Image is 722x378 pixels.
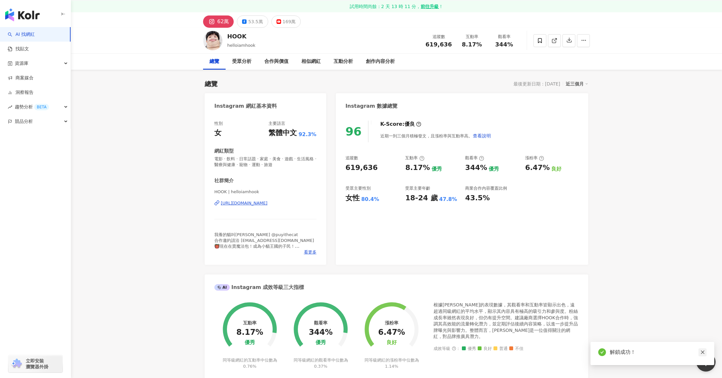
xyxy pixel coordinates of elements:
[405,163,430,173] div: 8.17%
[493,346,508,351] span: 普通
[425,34,452,40] div: 追蹤數
[304,249,317,255] span: 看更多
[380,129,491,142] div: 近期一到三個月積極發文，且漲粉率與互動率高。
[473,129,491,142] button: 查看說明
[434,346,579,351] div: 成效等級 ：
[8,355,63,373] a: chrome extension立即安裝 瀏覽器外掛
[334,58,353,65] div: 互動分析
[492,34,516,40] div: 觀看率
[700,350,705,354] span: close
[214,128,221,138] div: 女
[8,31,35,38] a: searchAI 找網紅
[610,348,707,356] div: 解鎖成功！
[268,128,297,138] div: 繁體中文
[405,121,415,128] div: 優良
[465,185,507,191] div: 商業合作內容覆蓋比例
[8,75,34,81] a: 商案媒合
[8,89,34,96] a: 洞察報告
[460,34,484,40] div: 互動率
[15,100,49,114] span: 趨勢分析
[378,328,405,337] div: 6.47%
[316,340,326,346] div: 優秀
[214,177,234,184] div: 社群簡介
[34,104,49,110] div: BETA
[434,302,579,340] div: 根據[PERSON_NAME]的表現數據，其觀看率和互動率皆顯示出色，遠超過同級網紅的平均水平，顯示其內容具有極高的吸引力和參與度。粉絲成長率雖然表現良好，但仍有提升空間。建議廠商選擇HOOK合...
[525,163,550,173] div: 6.47%
[309,328,333,337] div: 344%
[222,357,278,369] div: 同等級網紅的互動率中位數為
[465,163,487,173] div: 344%
[214,232,316,266] span: 我養的貓叫[PERSON_NAME] @puyithecat 合作邀約請洽 [EMAIL_ADDRESS][DOMAIN_NAME] 👹現在在賣魔法包！成為小貓王國的子民！ 👹不會再出日曆了喔！...
[264,58,288,65] div: 合作與價值
[268,121,285,126] div: 主要語言
[214,200,317,206] a: [URL][DOMAIN_NAME]
[509,346,523,351] span: 不佳
[5,8,40,21] img: logo
[15,56,28,71] span: 資源庫
[380,121,421,128] div: K-Score :
[293,357,349,369] div: 同等級網紅的觀看率中位數為
[210,58,219,65] div: 總覽
[513,81,560,86] div: 最後更新日期：[DATE]
[361,196,379,203] div: 80.4%
[346,125,362,138] div: 96
[314,364,327,369] span: 0.37%
[385,320,398,325] div: 漲粉率
[421,3,439,10] strong: 前往升級
[462,346,476,351] span: 優秀
[598,348,606,356] span: check-circle
[15,114,33,129] span: 競品分析
[405,185,430,191] div: 受眾主要年齡
[386,340,397,346] div: 良好
[71,1,722,12] a: 試用時間尚餘：2 天 13 時 11 分，前往升級！
[232,58,251,65] div: 受眾分析
[551,165,561,173] div: 良好
[462,41,482,48] span: 8.17%
[271,15,301,28] button: 169萬
[283,17,296,26] div: 169萬
[425,41,452,48] span: 619,636
[237,15,268,28] button: 53.5萬
[364,357,420,369] div: 同等級網紅的漲粉率中位數為
[227,32,255,40] div: HOOK
[366,58,395,65] div: 創作內容分析
[405,193,437,203] div: 18-24 歲
[298,131,317,138] span: 92.3%
[214,103,277,110] div: Instagram 網紅基本資料
[214,156,317,168] span: 電影 · 飲料 · 日常話題 · 家庭 · 美食 · 遊戲 · 生活風格 · 醫療與健康 · 寵物 · 運動 · 旅遊
[525,155,544,161] div: 漲粉率
[301,58,321,65] div: 相似網紅
[566,80,588,88] div: 近三個月
[205,79,218,88] div: 總覽
[214,189,317,195] span: HOOK | helloiamhook
[346,103,398,110] div: Instagram 數據總覽
[214,284,304,291] div: Instagram 成效等級三大指標
[26,358,48,370] span: 立即安裝 瀏覽器外掛
[314,320,327,325] div: 觀看率
[214,284,230,291] div: AI
[473,133,491,138] span: 查看說明
[217,17,229,26] div: 62萬
[465,155,484,161] div: 觀看率
[405,155,424,161] div: 互動率
[8,46,29,52] a: 找貼文
[465,193,490,203] div: 43.5%
[495,41,513,48] span: 344%
[478,346,492,351] span: 良好
[214,148,234,154] div: 網紅類型
[248,17,263,26] div: 53.5萬
[346,193,360,203] div: 女性
[245,340,255,346] div: 優秀
[243,320,257,325] div: 互動率
[385,364,398,369] span: 1.14%
[489,165,499,173] div: 優秀
[203,15,234,28] button: 62萬
[227,43,255,48] span: helloiamhook
[236,328,263,337] div: 8.17%
[346,185,371,191] div: 受眾主要性別
[221,200,268,206] div: [URL][DOMAIN_NAME]
[243,364,256,369] span: 0.76%
[432,165,442,173] div: 優秀
[203,31,222,50] img: KOL Avatar
[8,105,12,109] span: rise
